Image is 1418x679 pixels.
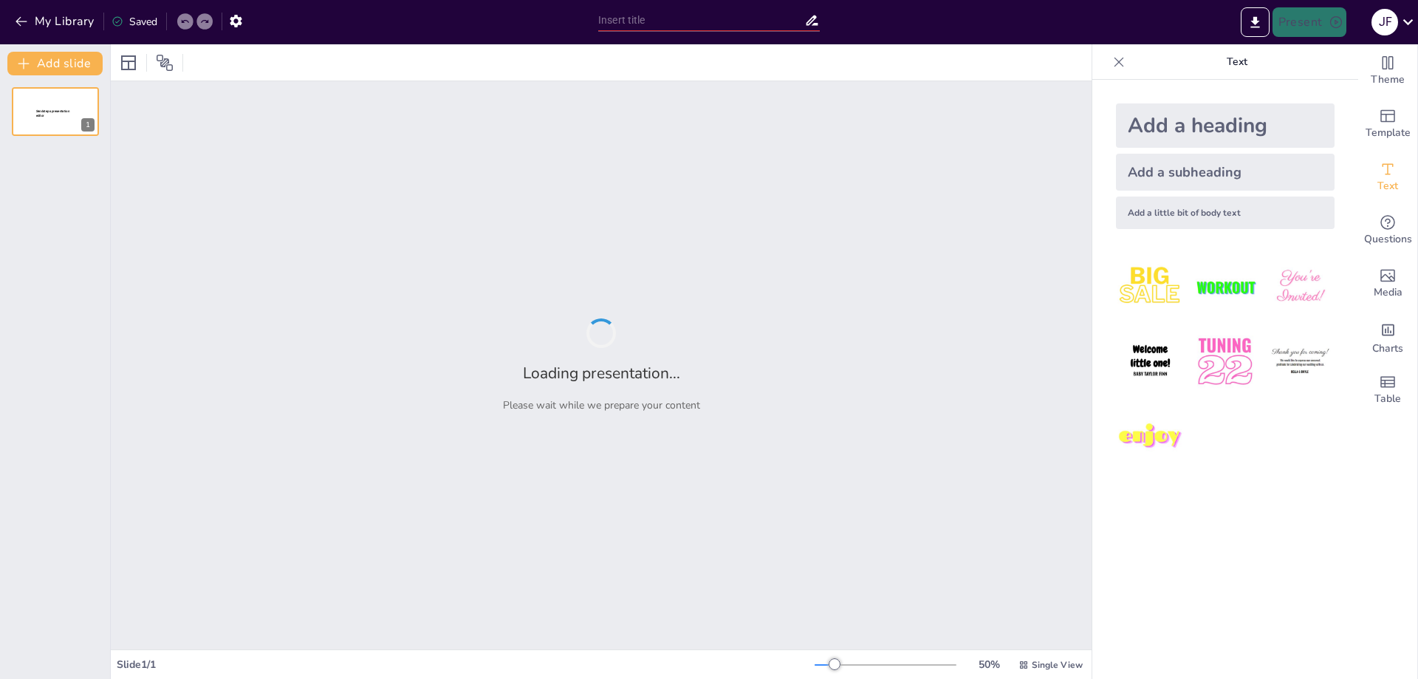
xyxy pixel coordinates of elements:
div: Add ready made slides [1358,98,1417,151]
div: 50 % [971,658,1007,672]
span: Text [1377,178,1398,194]
img: 3.jpeg [1266,253,1335,321]
span: Questions [1364,231,1412,248]
button: Present [1273,7,1346,37]
div: Slide 1 / 1 [117,658,815,672]
p: Text [1131,44,1343,80]
button: Export to PowerPoint [1241,7,1270,37]
div: J F [1371,9,1398,35]
span: Table [1374,391,1401,407]
span: Charts [1372,341,1403,357]
h2: Loading presentation... [523,363,680,383]
button: J F [1371,7,1398,37]
div: Saved [112,15,157,29]
img: 2.jpeg [1191,253,1259,321]
div: Add a table [1358,364,1417,417]
div: Add a subheading [1116,154,1335,191]
img: 5.jpeg [1191,327,1259,396]
span: Theme [1371,72,1405,88]
div: 1 [12,87,99,136]
div: Add a heading [1116,103,1335,148]
span: Position [156,54,174,72]
span: Sendsteps presentation editor [36,109,69,117]
div: 1 [81,118,95,132]
div: Get real-time input from your audience [1358,204,1417,257]
div: Add a little bit of body text [1116,197,1335,229]
span: Media [1374,284,1402,301]
p: Please wait while we prepare your content [503,398,700,412]
img: 6.jpeg [1266,327,1335,396]
div: Add charts and graphs [1358,310,1417,364]
span: Template [1366,125,1411,141]
div: Add text boxes [1358,151,1417,204]
div: Change the overall theme [1358,44,1417,98]
img: 7.jpeg [1116,403,1185,471]
img: 4.jpeg [1116,327,1185,396]
img: 1.jpeg [1116,253,1185,321]
button: My Library [11,10,100,33]
button: Add slide [7,52,103,75]
input: Insert title [598,10,804,31]
span: Single View [1032,659,1083,671]
div: Add images, graphics, shapes or video [1358,257,1417,310]
div: Layout [117,51,140,75]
